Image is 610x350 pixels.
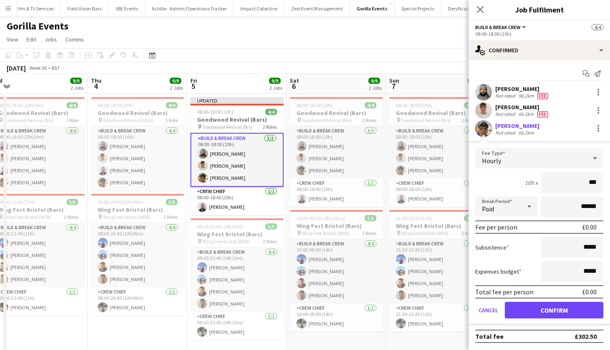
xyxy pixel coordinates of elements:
div: 2 Jobs [369,85,382,91]
h3: Goodwood Revival (Bars) [389,109,482,117]
span: Paid [482,205,494,213]
span: 4 [90,81,101,91]
span: Wing Fest Bristol (WFB) [4,214,51,220]
span: 7 [388,81,399,91]
span: 5/5 [464,215,476,221]
app-job-card: Updated08:00-18:00 (10h)4/4Goodwood Revival (Bars) Goodwood Revival (Brs)2 RolesBuild & Break Cre... [190,97,284,215]
h3: Goodwood Revival (Bars) [91,109,184,117]
div: £0.00 [582,223,597,231]
span: 10:00-00:00 (14h) (Sun) [296,215,345,221]
span: 2 Roles [362,230,376,236]
span: 2 Roles [462,230,476,236]
a: View [3,34,22,45]
h3: Wing Fest Bristol (Bars) [190,230,284,238]
span: Fri [190,77,197,84]
span: Fee [537,111,548,117]
span: Sun [389,77,399,84]
app-card-role: Build & Break Crew4/410:00-00:00 (14h)[PERSON_NAME][PERSON_NAME][PERSON_NAME][PERSON_NAME] [290,239,383,303]
button: Build & Break Crew [475,24,527,30]
span: 5/5 [265,223,277,230]
div: Not rated [495,93,517,99]
span: Sat [290,77,299,84]
div: Fee per person [475,223,517,231]
div: 66.2km [517,130,536,136]
app-card-role: Crew Chief1/108:00-18:00 (10h)[PERSON_NAME] [190,187,284,215]
span: 4/4 [365,102,376,108]
div: Confirmed [469,40,610,60]
span: 09:30-23:45 (14h15m) [197,223,243,230]
div: £0.00 [582,288,597,296]
span: 5/5 [365,215,376,221]
div: 2 Jobs [170,85,183,91]
button: Confirm [505,302,603,318]
app-card-role: Build & Break Crew3/308:00-18:00 (10h)[PERSON_NAME][PERSON_NAME][PERSON_NAME] [190,133,284,187]
span: 2 Roles [263,238,277,245]
span: Thu [91,77,101,84]
span: Wing Fest Bristol (WFB) [203,238,250,245]
app-job-card: 08:00-18:00 (10h)4/4Goodwood Revival (Bars) Goodwood Revival (Brs)2 RolesBuild & Break Crew3/308:... [290,97,383,207]
button: Film & TV Services [9,0,61,17]
span: Goodwood Revival (Brs) [203,124,252,130]
h3: Goodwood Revival (Bars) [190,116,284,123]
div: 08:00-18:00 (10h) [475,31,603,37]
app-card-role: Crew Chief1/110:00-00:00 (14h)[PERSON_NAME] [290,303,383,332]
app-card-role: Build & Break Crew3/308:00-18:00 (10h)[PERSON_NAME][PERSON_NAME][PERSON_NAME] [290,126,383,179]
span: Goodwood Revival (Brs) [103,117,153,123]
app-job-card: 08:00-20:45 (12h45m)5/5Wing Fest Bristol (Bars) Wing Fest Bristol (WFB)2 RolesBuild & Break Crew4... [91,194,184,316]
app-job-card: 08:00-18:00 (10h)4/4Goodwood Revival (Bars) Goodwood Revival (Brs)1 RoleBuild & Break Crew4/408:0... [91,97,184,191]
span: 08:00-18:00 (10h) [396,102,432,108]
app-card-role: Build & Break Crew4/411:30-22:30 (11h)[PERSON_NAME][PERSON_NAME][PERSON_NAME][PERSON_NAME] [389,239,482,303]
app-card-role: Build & Break Crew4/408:00-18:00 (10h)[PERSON_NAME][PERSON_NAME][PERSON_NAME][PERSON_NAME] [91,126,184,191]
label: Subsistence [475,244,509,251]
div: 10h x [525,179,538,186]
label: Expenses budget [475,268,521,275]
span: 1 Role [66,117,78,123]
div: Not rated [495,130,517,136]
div: Updated [190,97,284,104]
app-job-card: 09:30-23:45 (14h15m)5/5Wing Fest Bristol (Bars) Wing Fest Bristol (WFB)2 RolesBuild & Break Crew4... [190,218,284,340]
app-job-card: 10:00-00:00 (14h) (Sun)5/5Wing Fest Bristol (Bars) Wing Fest Bristol (WFB)2 RolesBuild & Break Cr... [290,210,383,332]
span: View [7,36,18,43]
div: Crew has different fees then in role [536,111,550,117]
app-card-role: Build & Break Crew3/308:00-18:00 (10h)[PERSON_NAME][PERSON_NAME][PERSON_NAME] [389,126,482,179]
div: [DATE] [7,64,26,72]
h3: Wing Fest Bristol (Bars) [389,222,482,230]
span: 2 Roles [263,124,277,130]
div: Total fee [475,332,504,340]
div: BST [52,65,60,71]
app-card-role: Build & Break Crew4/408:00-20:45 (12h45m)[PERSON_NAME][PERSON_NAME][PERSON_NAME][PERSON_NAME] [91,223,184,287]
span: Wing Fest Bristol (WFB) [401,230,449,236]
span: 2 Roles [462,117,476,123]
button: Cancel [475,302,501,318]
span: Wing Fest Bristol (WFB) [302,230,349,236]
h3: Wing Fest Bristol (Bars) [290,222,383,230]
span: Hourly [482,157,501,165]
span: 11:30-22:30 (11h) [396,215,432,221]
div: Total fee per person [475,288,533,296]
app-job-card: 08:00-18:00 (10h)4/4Goodwood Revival (Bars) Goodwood Revival (Brs)2 RolesBuild & Break Crew3/308:... [389,97,482,207]
button: Achille - Admin/Operations Tracker [145,0,234,17]
span: Wing Fest Bristol (WFB) [103,214,151,220]
span: 08:00-18:00 (10h) [197,109,233,115]
span: 5/5 [67,199,78,205]
span: 6 [289,81,299,91]
button: Field Vision Bars [61,0,109,17]
span: 5/5 [166,199,178,205]
span: Goodwood Revival (Brs) [4,117,54,123]
span: 2 Roles [362,117,376,123]
app-card-role: Crew Chief1/108:00-18:00 (10h)[PERSON_NAME] [290,179,383,207]
button: JBE Events [109,0,145,17]
span: Comms [65,36,84,43]
span: 4/4 [464,102,476,108]
div: £302.50 [575,332,597,340]
span: Build & Break Crew [475,24,521,30]
button: Special Projects [395,0,441,17]
span: 2 Roles [64,214,78,220]
span: 4/4 [67,102,78,108]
